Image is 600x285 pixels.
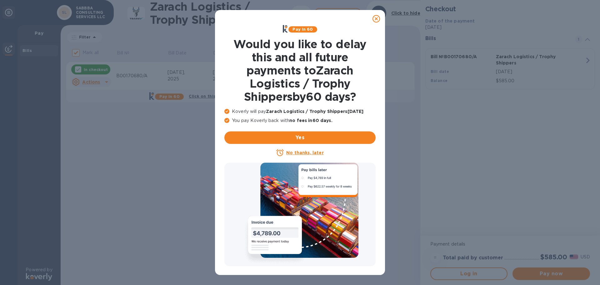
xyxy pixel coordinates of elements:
b: Zarach Logistics / Trophy Shippers [DATE] [266,109,363,114]
button: Yes [224,131,376,144]
b: Pay in 60 [292,27,313,32]
b: no fees in 60 days . [289,118,332,123]
span: Yes [229,134,371,141]
p: You pay Koverly back with [224,117,376,124]
u: No thanks, later [286,150,323,155]
p: Koverly will pay [224,108,376,115]
h1: Would you like to delay this and all future payments to Zarach Logistics / Trophy Shippers by 60 ... [224,38,376,103]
